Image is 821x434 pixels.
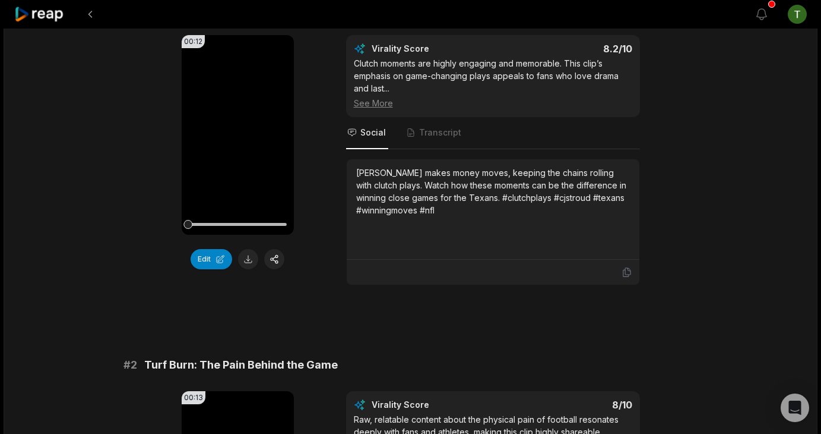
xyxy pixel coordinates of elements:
div: Virality Score [372,43,499,55]
nav: Tabs [346,117,640,149]
span: # 2 [123,357,137,373]
div: Virality Score [372,399,499,411]
div: 8 /10 [505,399,632,411]
span: Transcript [419,127,461,139]
video: Your browser does not support mp4 format. [182,35,294,235]
div: [PERSON_NAME] makes money moves, keeping the chains rolling with clutch plays. Watch how these mo... [356,166,630,216]
span: Turf Burn: The Pain Behind the Game [144,357,338,373]
div: Open Intercom Messenger [781,394,809,422]
span: Social [360,127,386,139]
button: Edit [191,249,232,269]
div: 8.2 /10 [505,43,632,55]
div: Clutch moments are highly engaging and memorable. This clip’s emphasis on game-changing plays app... [354,57,632,109]
div: See More [354,97,632,109]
